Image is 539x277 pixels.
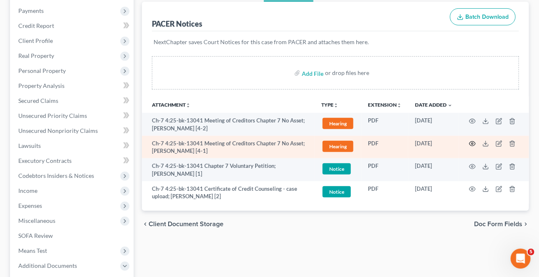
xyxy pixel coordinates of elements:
i: chevron_left [142,221,149,227]
td: Ch-7 4:25-bk-13041 Meeting of Creditors Chapter 7 No Asset; [PERSON_NAME] [4-2] [142,113,315,136]
span: Hearing [323,118,353,129]
span: Real Property [18,52,54,59]
a: Notice [321,185,355,199]
span: Unsecured Priority Claims [18,112,87,119]
a: Unsecured Nonpriority Claims [12,123,134,138]
span: Secured Claims [18,97,58,104]
button: Doc Form Fields chevron_right [474,221,529,227]
span: Codebtors Insiders & Notices [18,172,94,179]
button: chevron_left Client Document Storage [142,221,224,227]
td: PDF [361,113,408,136]
span: Payments [18,7,44,14]
a: Hearing [321,117,355,130]
span: Notice [323,163,351,175]
i: chevron_right [522,221,529,227]
button: TYPEunfold_more [321,102,338,108]
span: Miscellaneous [18,217,55,224]
span: Income [18,187,37,194]
span: Personal Property [18,67,66,74]
span: Doc Form Fields [474,221,522,227]
span: Executory Contracts [18,157,72,164]
td: PDF [361,158,408,181]
td: [DATE] [408,113,459,136]
td: Ch-7 4:25-bk-13041 Certificate of Credit Counseling - case upload; [PERSON_NAME] [2] [142,181,315,204]
td: [DATE] [408,158,459,181]
a: Notice [321,162,355,176]
i: expand_more [447,103,452,108]
span: 5 [528,249,534,255]
a: Lawsuits [12,138,134,153]
i: unfold_more [186,103,191,108]
a: Secured Claims [12,93,134,108]
a: Attachmentunfold_more [152,102,191,108]
td: [DATE] [408,136,459,159]
p: NextChapter saves Court Notices for this case from PACER and attaches them here. [154,38,517,46]
span: Expenses [18,202,42,209]
a: Date Added expand_more [415,102,452,108]
td: [DATE] [408,181,459,204]
div: or drop files here [325,69,369,77]
div: PACER Notices [152,19,202,29]
td: Ch-7 4:25-bk-13041 Chapter 7 Voluntary Petition; [PERSON_NAME] [1] [142,158,315,181]
a: Property Analysis [12,78,134,93]
i: unfold_more [397,103,402,108]
span: Client Document Storage [149,221,224,227]
span: Additional Documents [18,262,77,269]
span: Property Analysis [18,82,65,89]
a: Credit Report [12,18,134,33]
span: Hearing [323,141,353,152]
a: Hearing [321,140,355,153]
span: Lawsuits [18,142,41,149]
span: SOFA Review [18,232,53,239]
span: Credit Report [18,22,54,29]
iframe: Intercom live chat [511,249,531,269]
span: Client Profile [18,37,53,44]
span: Unsecured Nonpriority Claims [18,127,98,134]
a: Unsecured Priority Claims [12,108,134,123]
i: unfold_more [333,103,338,108]
span: Batch Download [465,13,509,20]
button: Batch Download [450,8,516,26]
span: Notice [323,186,351,197]
a: Extensionunfold_more [368,102,402,108]
a: SOFA Review [12,228,134,243]
a: Executory Contracts [12,153,134,168]
td: Ch-7 4:25-bk-13041 Meeting of Creditors Chapter 7 No Asset; [PERSON_NAME] [4-1] [142,136,315,159]
td: PDF [361,136,408,159]
td: PDF [361,181,408,204]
span: Means Test [18,247,47,254]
